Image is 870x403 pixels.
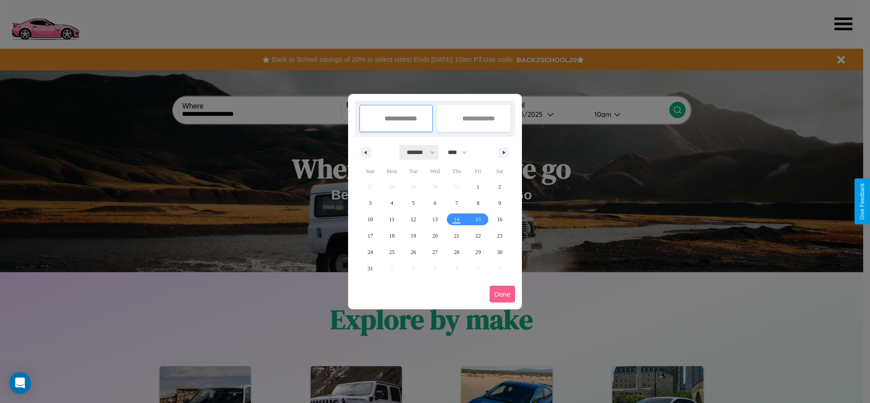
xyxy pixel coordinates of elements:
[403,195,424,211] button: 5
[475,211,481,228] span: 15
[403,244,424,260] button: 26
[498,195,501,211] span: 9
[368,260,373,277] span: 31
[434,195,436,211] span: 6
[381,228,402,244] button: 18
[446,195,467,211] button: 7
[467,228,489,244] button: 22
[359,260,381,277] button: 31
[859,183,865,220] div: Give Feedback
[454,211,459,228] span: 14
[446,244,467,260] button: 28
[381,164,402,179] span: Mon
[359,164,381,179] span: Sun
[475,244,481,260] span: 29
[489,244,511,260] button: 30
[454,244,459,260] span: 28
[424,228,445,244] button: 20
[467,164,489,179] span: Fri
[446,211,467,228] button: 14
[424,244,445,260] button: 27
[390,195,393,211] span: 4
[446,164,467,179] span: Thu
[411,244,416,260] span: 26
[381,244,402,260] button: 25
[446,228,467,244] button: 21
[498,179,501,195] span: 2
[412,195,415,211] span: 5
[467,211,489,228] button: 15
[489,179,511,195] button: 2
[497,244,502,260] span: 30
[359,195,381,211] button: 3
[432,228,438,244] span: 20
[489,228,511,244] button: 23
[389,211,395,228] span: 11
[497,211,502,228] span: 16
[489,195,511,211] button: 9
[454,228,459,244] span: 21
[403,228,424,244] button: 19
[489,211,511,228] button: 16
[368,244,373,260] span: 24
[403,164,424,179] span: Tue
[381,195,402,211] button: 4
[389,228,395,244] span: 18
[389,244,395,260] span: 25
[477,179,480,195] span: 1
[359,244,381,260] button: 24
[9,372,31,394] div: Open Intercom Messenger
[467,179,489,195] button: 1
[467,195,489,211] button: 8
[455,195,458,211] span: 7
[424,211,445,228] button: 13
[432,211,438,228] span: 13
[368,211,373,228] span: 10
[424,164,445,179] span: Wed
[359,211,381,228] button: 10
[477,195,480,211] span: 8
[411,228,416,244] span: 19
[381,211,402,228] button: 11
[467,244,489,260] button: 29
[489,164,511,179] span: Sat
[490,286,515,303] button: Done
[497,228,502,244] span: 23
[411,211,416,228] span: 12
[369,195,372,211] span: 3
[432,244,438,260] span: 27
[403,211,424,228] button: 12
[475,228,481,244] span: 22
[368,228,373,244] span: 17
[424,195,445,211] button: 6
[359,228,381,244] button: 17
